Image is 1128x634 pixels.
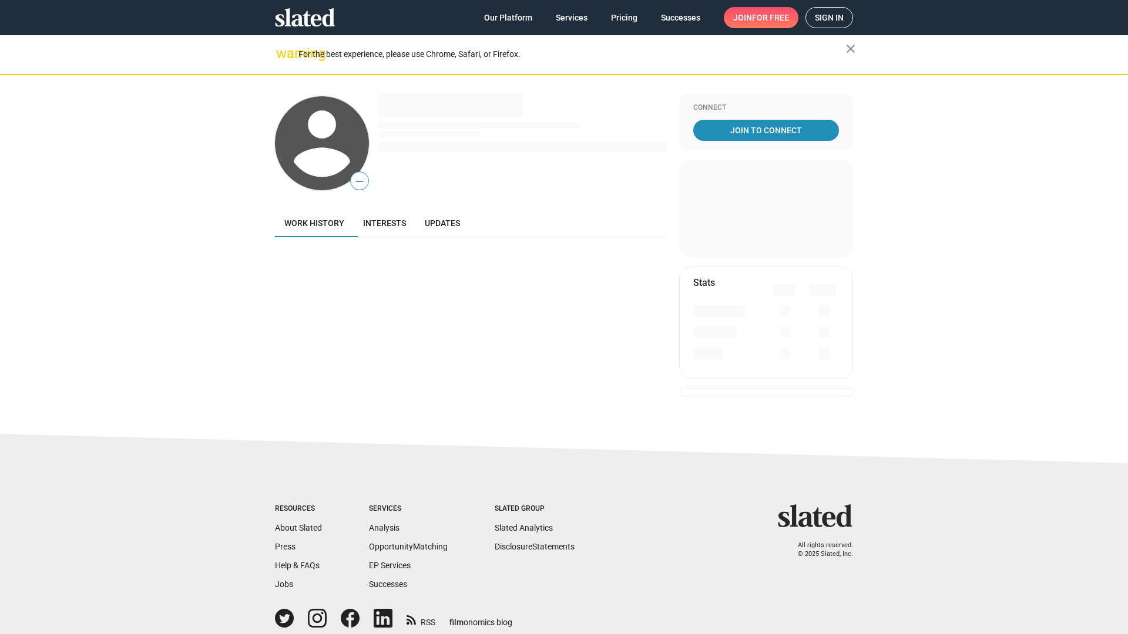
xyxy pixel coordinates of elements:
a: Updates [415,209,469,237]
a: Work history [275,209,354,237]
div: For the best experience, please use Chrome, Safari, or Firefox. [298,46,846,62]
a: Pricing [602,7,647,28]
span: Sign in [815,8,844,28]
mat-icon: warning [276,46,290,60]
span: — [351,174,368,189]
span: Work history [284,218,344,228]
a: Press [275,542,296,551]
p: All rights reserved. © 2025 Slated, Inc. [785,541,853,558]
span: film [449,618,464,627]
a: Successes [369,579,407,589]
div: Slated Group [495,504,575,514]
span: Updates [425,218,460,228]
a: About Slated [275,523,322,532]
a: DisclosureStatements [495,542,575,551]
span: for free [752,7,789,28]
span: Pricing [611,7,637,28]
a: Jobs [275,579,293,589]
a: Successes [652,7,710,28]
a: Joinfor free [724,7,798,28]
mat-card-title: Stats [693,276,715,289]
a: RSS [407,610,435,628]
a: Analysis [369,523,399,532]
a: Services [546,7,597,28]
span: Our Platform [484,7,532,28]
span: Services [556,7,587,28]
span: Interests [363,218,406,228]
div: Resources [275,504,322,514]
mat-icon: close [844,42,858,56]
span: Join To Connect [696,120,837,141]
a: Slated Analytics [495,523,553,532]
div: Services [369,504,448,514]
a: filmonomics blog [449,608,512,628]
span: Successes [661,7,700,28]
a: Interests [354,209,415,237]
div: Connect [693,103,839,113]
a: Help & FAQs [275,561,320,570]
span: Join [733,7,789,28]
a: OpportunityMatching [369,542,448,551]
a: Join To Connect [693,120,839,141]
a: EP Services [369,561,411,570]
a: Our Platform [475,7,542,28]
a: Sign in [805,7,853,28]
